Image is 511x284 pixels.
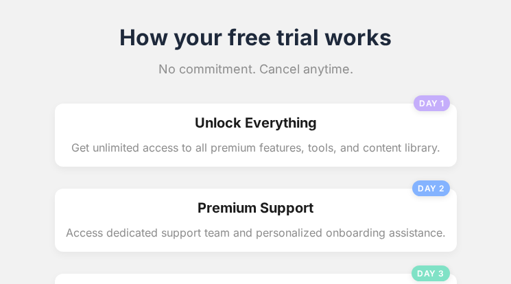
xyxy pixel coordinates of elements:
p: Get unlimited access to all premium features, tools, and content library. [66,139,446,156]
div: DAY 3 [412,265,450,281]
div: DAY 1 [414,95,450,111]
h3: Unlock Everything [66,115,446,131]
p: Access dedicated support team and personalized onboarding assistance. [66,224,446,241]
h3: Premium Support [66,200,446,216]
p: No commitment. Cancel anytime. [55,62,457,76]
h1: How your free trial works [55,25,457,51]
div: DAY 2 [412,180,450,196]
